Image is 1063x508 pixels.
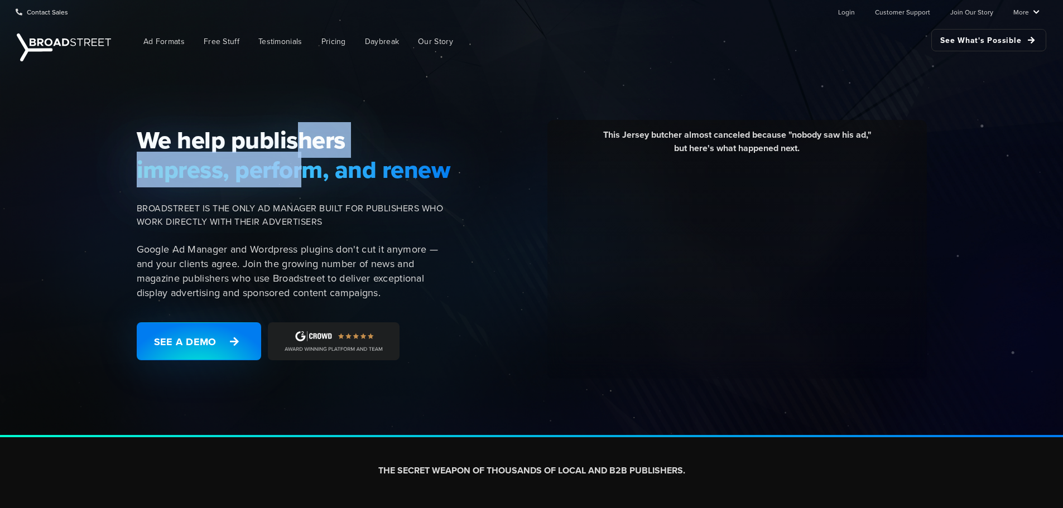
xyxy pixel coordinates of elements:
a: Our Story [410,29,461,54]
a: Daybreak [357,29,407,54]
span: impress, perform, and renew [137,155,451,184]
iframe: YouTube video player [556,163,918,367]
a: Free Stuff [195,29,248,54]
a: See What's Possible [931,29,1046,51]
a: Join Our Story [950,1,993,23]
a: More [1013,1,1040,23]
a: Login [838,1,855,23]
h2: THE SECRET WEAPON OF THOUSANDS OF LOCAL AND B2B PUBLISHERS. [220,465,843,477]
span: Our Story [418,36,453,47]
a: Customer Support [875,1,930,23]
span: Daybreak [365,36,399,47]
span: Ad Formats [143,36,185,47]
a: Contact Sales [16,1,68,23]
p: Google Ad Manager and Wordpress plugins don't cut it anymore — and your clients agree. Join the g... [137,242,451,300]
a: Testimonials [250,29,311,54]
a: Ad Formats [135,29,193,54]
span: Pricing [321,36,346,47]
nav: Main [117,23,1046,60]
span: Testimonials [258,36,302,47]
a: See a Demo [137,322,261,360]
div: This Jersey butcher almost canceled because "nobody saw his ad," but here's what happened next. [556,128,918,163]
span: We help publishers [137,125,451,154]
span: BROADSTREET IS THE ONLY AD MANAGER BUILT FOR PUBLISHERS WHO WORK DIRECTLY WITH THEIR ADVERTISERS [137,202,451,229]
img: Broadstreet | The Ad Manager for Small Publishers [17,33,111,61]
span: Free Stuff [204,36,239,47]
a: Pricing [313,29,354,54]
